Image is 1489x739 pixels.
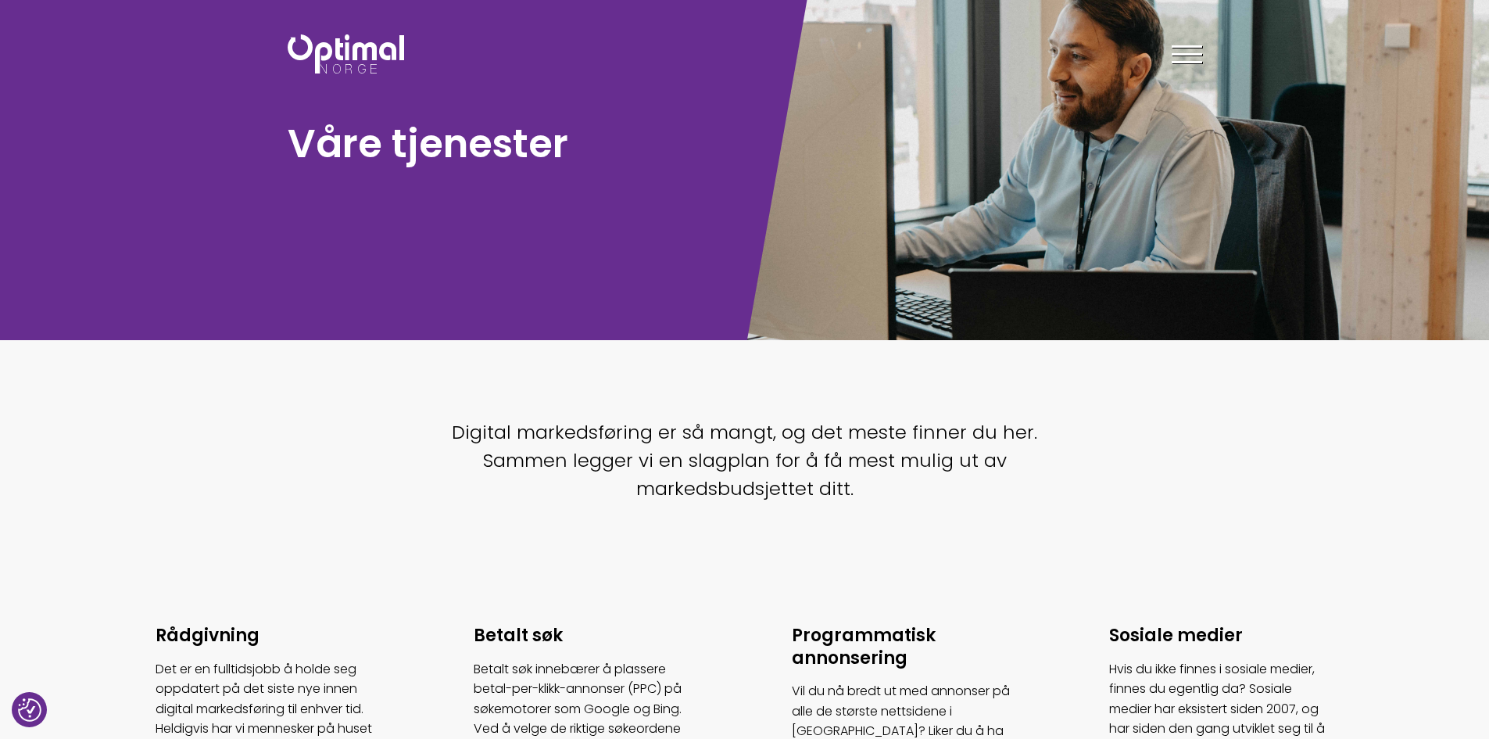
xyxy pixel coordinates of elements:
img: Optimal Norge [288,34,404,74]
h1: Våre tjenester [288,118,737,169]
button: Samtykkepreferanser [18,698,41,722]
h3: Betalt søk [474,625,698,648]
h3: Programmatisk annonsering [792,625,1016,669]
h3: Rådgivning [156,625,380,648]
h3: Sosiale medier [1109,625,1333,648]
img: Revisit consent button [18,698,41,722]
p: Digital markedsføring er så mangt, og det meste finner du her. Sammen legger vi en slagplan for å... [436,418,1054,503]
